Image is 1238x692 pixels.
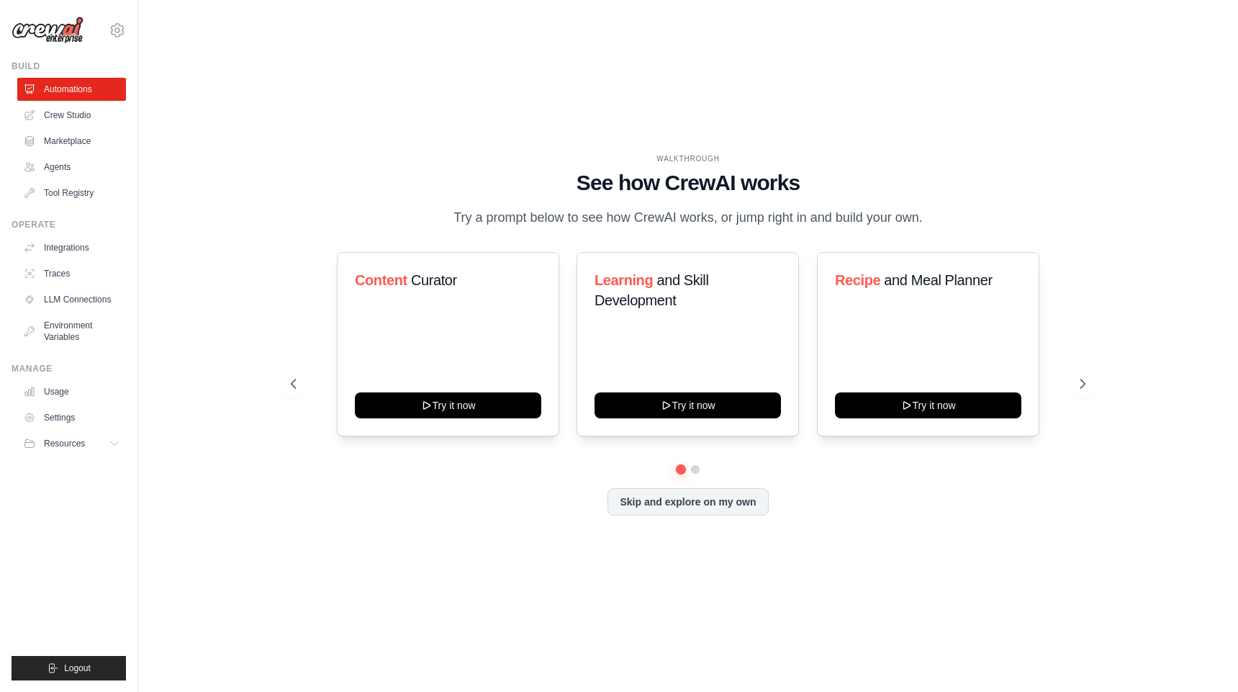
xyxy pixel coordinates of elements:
[17,156,126,179] a: Agents
[446,207,930,228] p: Try a prompt below to see how CrewAI works, or jump right in and build your own.
[291,153,1085,164] div: WALKTHROUGH
[835,272,880,288] span: Recipe
[17,104,126,127] a: Crew Studio
[17,78,126,101] a: Automations
[595,272,708,308] span: and Skill Development
[64,662,91,674] span: Logout
[17,288,126,311] a: LLM Connections
[17,262,126,285] a: Traces
[595,392,781,418] button: Try it now
[17,314,126,349] a: Environment Variables
[12,60,126,72] div: Build
[17,236,126,259] a: Integrations
[884,272,992,288] span: and Meal Planner
[12,17,83,44] img: Logo
[17,380,126,403] a: Usage
[355,272,407,288] span: Content
[17,432,126,455] button: Resources
[835,392,1021,418] button: Try it now
[12,219,126,230] div: Operate
[12,656,126,680] button: Logout
[12,363,126,374] div: Manage
[355,392,541,418] button: Try it now
[1166,623,1238,692] iframe: Chat Widget
[595,272,653,288] span: Learning
[411,272,457,288] span: Curator
[607,488,768,516] button: Skip and explore on my own
[17,406,126,429] a: Settings
[44,438,85,449] span: Resources
[291,170,1085,196] h1: See how CrewAI works
[17,181,126,205] a: Tool Registry
[17,130,126,153] a: Marketplace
